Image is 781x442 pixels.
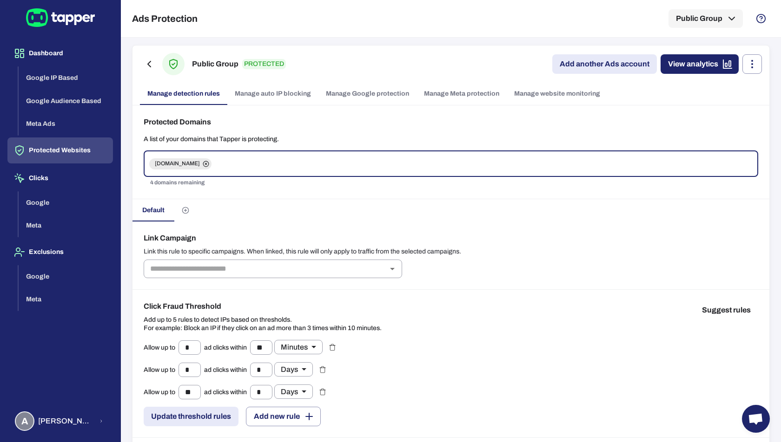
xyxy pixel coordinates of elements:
a: Manage Google protection [318,83,417,105]
a: Meta [19,221,113,229]
span: Default [142,206,165,214]
button: Clicks [7,165,113,191]
a: Dashboard [7,49,113,57]
button: Google IP Based [19,66,113,90]
h6: Link Campaign [144,233,758,244]
h6: Public Group [192,58,238,70]
a: Meta Ads [19,119,113,127]
p: A list of your domains that Tapper is protecting. [144,135,758,143]
a: Exclusions [7,247,113,255]
a: Clicks [7,174,113,182]
div: Open chat [742,405,770,433]
a: Google [19,198,113,206]
p: Link this rule to specific campaigns. When linked, this rule will only apply to traffic from the ... [144,247,758,256]
a: Google [19,272,113,279]
h6: Protected Domains [144,117,758,128]
a: Manage Meta protection [417,83,507,105]
div: Days [274,384,313,399]
button: A[PERSON_NAME] [PERSON_NAME] Koutsogianni [7,408,113,435]
div: Days [274,362,313,377]
a: Add another Ads account [552,54,657,74]
a: Manage website monitoring [507,83,608,105]
a: Manage auto IP blocking [227,83,318,105]
button: Google [19,265,113,288]
a: Meta [19,295,113,303]
button: Google Audience Based [19,90,113,113]
button: Meta [19,214,113,237]
a: Google Audience Based [19,96,113,104]
button: Public Group [668,9,743,28]
div: Allow up to ad clicks within [144,362,313,377]
button: Update threshold rules [144,407,238,426]
button: Open [386,262,399,275]
button: Add new rule [246,407,321,426]
p: PROTECTED [242,59,286,69]
button: Dashboard [7,40,113,66]
button: Exclusions [7,239,113,265]
h6: Click Fraud Threshold [144,301,382,312]
a: Manage detection rules [140,83,227,105]
button: Meta Ads [19,112,113,136]
button: Protected Websites [7,137,113,163]
button: Create custom rules [174,199,197,221]
a: Google IP Based [19,73,113,81]
p: Add up to 5 rules to detect IPs based on thresholds. For example: Block an IP if they click on an... [144,316,382,332]
div: A [15,411,34,431]
div: Minutes [274,340,323,354]
div: Allow up to ad clicks within [144,384,313,399]
div: Allow up to ad clicks within [144,340,323,355]
span: [DOMAIN_NAME] [149,160,205,168]
button: Suggest rules [695,301,758,319]
p: 4 domains remaining [150,178,752,188]
button: Meta [19,288,113,311]
span: [PERSON_NAME] [PERSON_NAME] Koutsogianni [38,416,93,426]
a: View analytics [661,54,739,74]
div: [DOMAIN_NAME] [149,158,212,169]
button: Google [19,191,113,214]
h5: Ads Protection [132,13,198,24]
a: Protected Websites [7,146,113,154]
